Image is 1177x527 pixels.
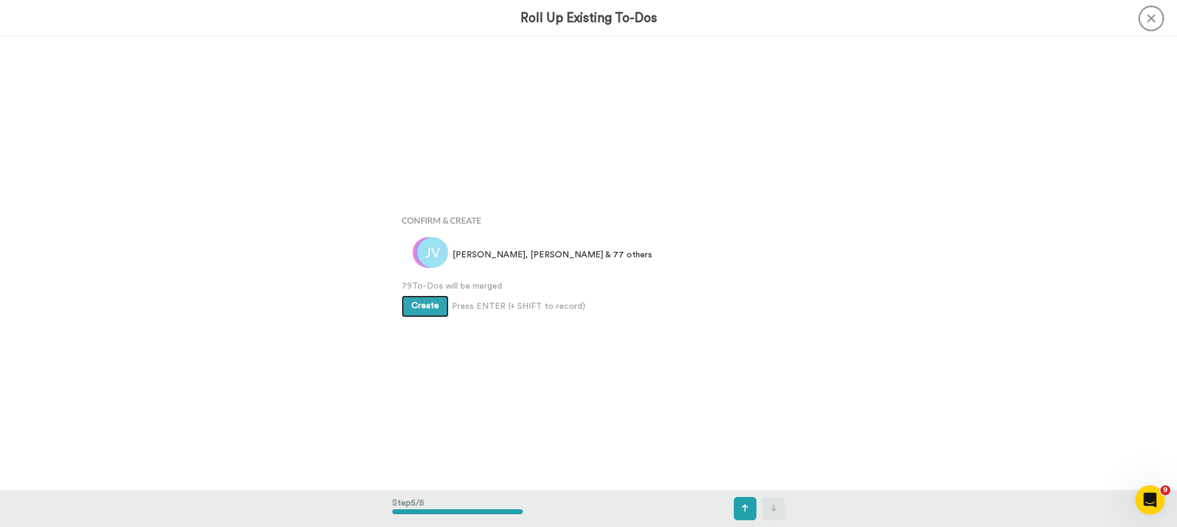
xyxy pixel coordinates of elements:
[413,237,443,268] img: cs.png
[402,295,449,317] button: Create
[402,280,775,292] span: 79 To-Dos will be merged
[1160,485,1170,495] span: 9
[520,11,657,25] h3: Roll Up Existing To-Dos
[452,300,585,313] span: Press ENTER (+ SHIFT to record)
[402,216,775,225] h4: Confirm & Create
[1135,485,1165,515] iframe: Intercom live chat
[417,237,448,268] img: jv.png
[452,249,652,261] span: [PERSON_NAME], [PERSON_NAME] & 77 others
[411,301,439,310] span: Create
[392,491,523,526] div: Step 5 / 5
[414,237,445,268] img: dv.png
